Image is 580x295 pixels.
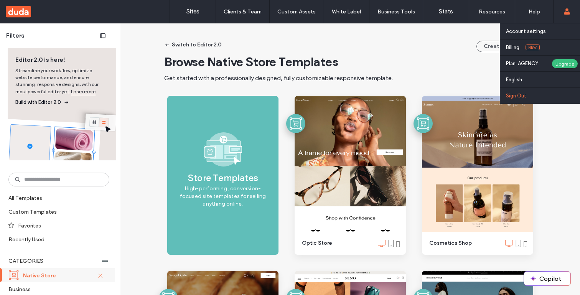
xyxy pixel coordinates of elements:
[552,59,578,69] div: Upgrade
[15,99,109,106] span: Build with Editor 2.0
[164,54,338,69] span: Browse Native Store Templates
[23,269,97,282] label: Native Store
[506,93,526,99] label: Sign Out
[158,39,229,51] button: Switch to Editor 2.0
[186,8,199,15] label: Sites
[8,205,103,218] label: Custom Templates
[15,56,109,64] span: Editor 2.0 is here!
[71,88,96,96] a: Learn more
[277,8,316,15] label: Custom Assets
[377,8,415,15] label: Business Tools
[188,174,258,182] span: Store Templates
[506,28,546,34] label: Account settings
[204,132,242,166] img: native-store-template-banner.svg
[416,117,430,130] img: i_cart_circular
[8,232,103,246] label: Recently Used
[439,8,453,15] label: Stats
[479,8,505,15] label: Resources
[224,8,262,15] label: Clients & Team
[18,219,103,232] label: Favorites
[506,77,522,82] label: English
[529,8,540,15] label: Help
[8,191,108,204] label: All Templates
[332,8,361,15] label: White Label
[506,40,580,55] a: BillingNew
[506,23,580,39] a: Account settings
[176,185,270,208] span: High-performing, conversion-focused site templates for selling anything online.
[526,44,540,50] span: New
[506,61,552,66] label: Plan: AGENCY
[524,272,570,285] button: Copilot
[8,270,19,280] img: i_cart_boxed
[476,41,537,52] button: Create Template
[164,74,393,82] span: Get started with a professionally designed, fully customizable responsive template.
[6,31,25,40] span: Filters
[15,67,109,96] span: Streamline your workflow, optimize website performance, and ensure stunning, responsive designs, ...
[506,44,519,50] label: Billing
[506,88,580,104] a: Sign Out
[289,117,303,130] img: i_cart_circular
[8,254,102,268] label: CATEGORIES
